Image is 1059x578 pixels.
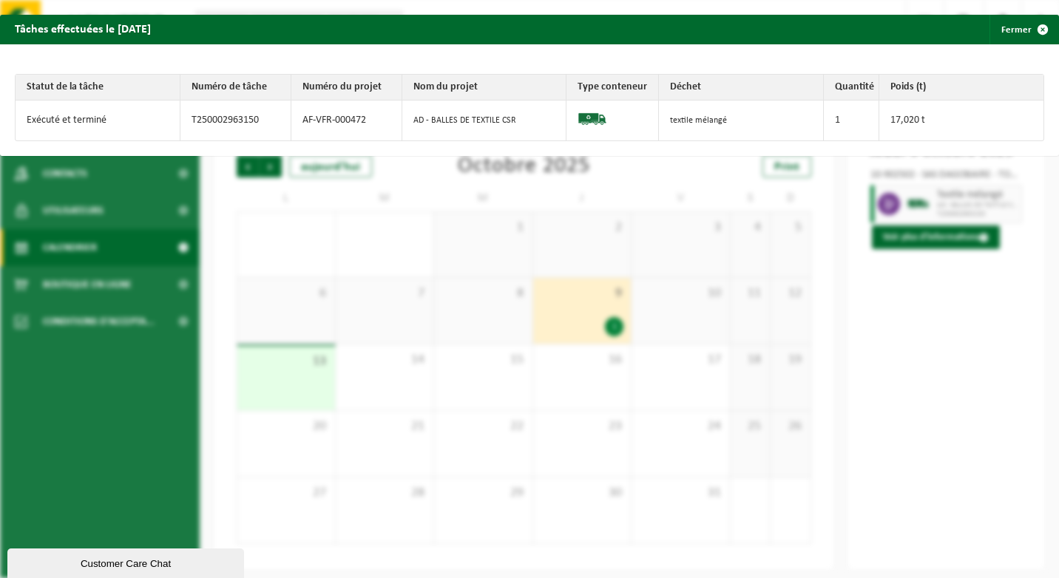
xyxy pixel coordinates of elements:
[291,75,402,101] th: Numéro du projet
[578,104,607,134] img: BL-SO-LV
[824,75,879,101] th: Quantité
[180,75,291,101] th: Numéro de tâche
[402,75,567,101] th: Nom du projet
[291,101,402,140] td: AF-VFR-000472
[824,101,879,140] td: 1
[180,101,291,140] td: T250002963150
[989,15,1058,44] button: Fermer
[659,75,824,101] th: Déchet
[659,101,824,140] td: textile mélangé
[402,101,567,140] td: AD - BALLES DE TEXTILE CSR
[879,75,1044,101] th: Poids (t)
[879,101,1044,140] td: 17,020 t
[16,101,180,140] td: Exécuté et terminé
[566,75,659,101] th: Type conteneur
[7,545,247,578] iframe: chat widget
[16,75,180,101] th: Statut de la tâche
